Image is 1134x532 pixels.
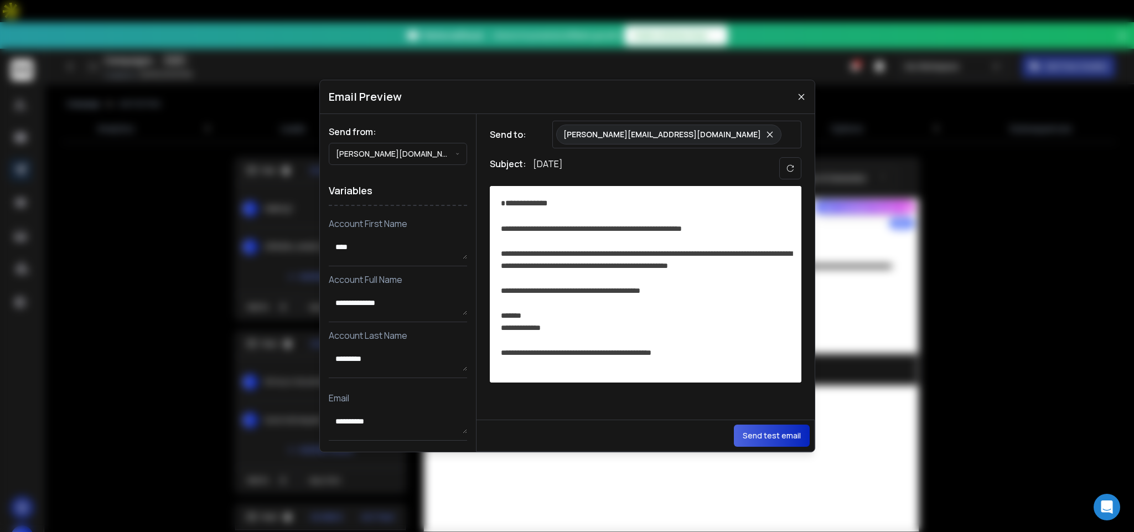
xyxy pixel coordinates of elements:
[533,157,563,179] p: [DATE]
[490,128,534,141] h1: Send to:
[329,125,467,138] h1: Send from:
[490,157,526,179] h1: Subject:
[329,217,467,230] p: Account First Name
[1094,494,1120,520] div: Open Intercom Messenger
[336,148,456,159] p: [PERSON_NAME][DOMAIN_NAME][EMAIL_ADDRESS][PERSON_NAME][DOMAIN_NAME]
[563,129,761,140] p: [PERSON_NAME][EMAIL_ADDRESS][DOMAIN_NAME]
[329,329,467,342] p: Account Last Name
[329,176,467,206] h1: Variables
[734,425,810,447] button: Send test email
[329,273,467,286] p: Account Full Name
[329,89,402,105] h1: Email Preview
[329,391,467,405] p: Email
